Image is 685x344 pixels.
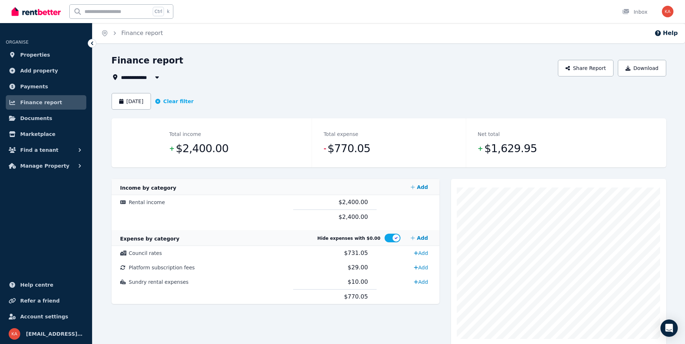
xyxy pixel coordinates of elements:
[558,60,614,76] button: Share Report
[348,264,368,271] span: $29.00
[6,48,86,62] a: Properties
[26,330,83,338] span: [EMAIL_ADDRESS][DOMAIN_NAME]
[20,146,58,154] span: Find a tenant
[660,319,678,337] div: Open Intercom Messenger
[112,93,151,110] button: [DATE]
[6,40,29,45] span: ORGANISE
[324,144,326,154] span: -
[6,79,86,94] a: Payments
[167,9,169,14] span: k
[20,98,62,107] span: Finance report
[20,312,68,321] span: Account settings
[622,8,647,16] div: Inbox
[6,127,86,141] a: Marketplace
[344,250,368,256] span: $731.05
[129,250,162,256] span: Council rates
[6,309,86,324] a: Account settings
[478,144,483,154] span: +
[112,55,183,66] h1: Finance report
[408,231,431,245] a: Add
[6,143,86,157] button: Find a tenant
[6,159,86,173] button: Manage Property
[6,111,86,125] a: Documents
[408,180,431,194] a: Add
[20,162,69,170] span: Manage Property
[411,276,431,288] a: Add
[121,30,163,36] a: Finance report
[324,130,358,138] dt: Total expense
[176,141,229,156] span: $2,400.00
[6,278,86,292] a: Help centre
[155,98,194,105] button: Clear filter
[12,6,61,17] img: RentBetter
[478,130,500,138] dt: Net total
[654,29,678,38] button: Help
[20,82,48,91] span: Payments
[92,23,172,43] nav: Breadcrumb
[9,328,20,340] img: karen831102@hotmail.com
[169,144,174,154] span: +
[20,281,53,289] span: Help centre
[129,199,165,205] span: Rental income
[338,199,368,206] span: $2,400.00
[20,114,52,123] span: Documents
[120,236,179,242] span: Expense by category
[6,294,86,308] a: Refer a friend
[338,213,368,220] span: $2,400.00
[129,265,195,270] span: Platform subscription fees
[411,247,431,259] a: Add
[6,95,86,110] a: Finance report
[344,293,368,300] span: $770.05
[129,279,189,285] span: Sundry rental expenses
[6,63,86,78] a: Add property
[120,185,177,191] span: Income by category
[662,6,673,17] img: karen831102@hotmail.com
[169,130,201,138] dt: Total income
[618,60,666,76] button: Download
[328,141,370,156] span: $770.05
[348,278,368,285] span: $10.00
[20,66,58,75] span: Add property
[153,7,164,16] span: Ctrl
[20,50,50,59] span: Properties
[317,236,380,241] span: Hide expenses with $0.00
[484,141,537,156] span: $1,629.95
[20,296,60,305] span: Refer a friend
[411,262,431,273] a: Add
[20,130,55,138] span: Marketplace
